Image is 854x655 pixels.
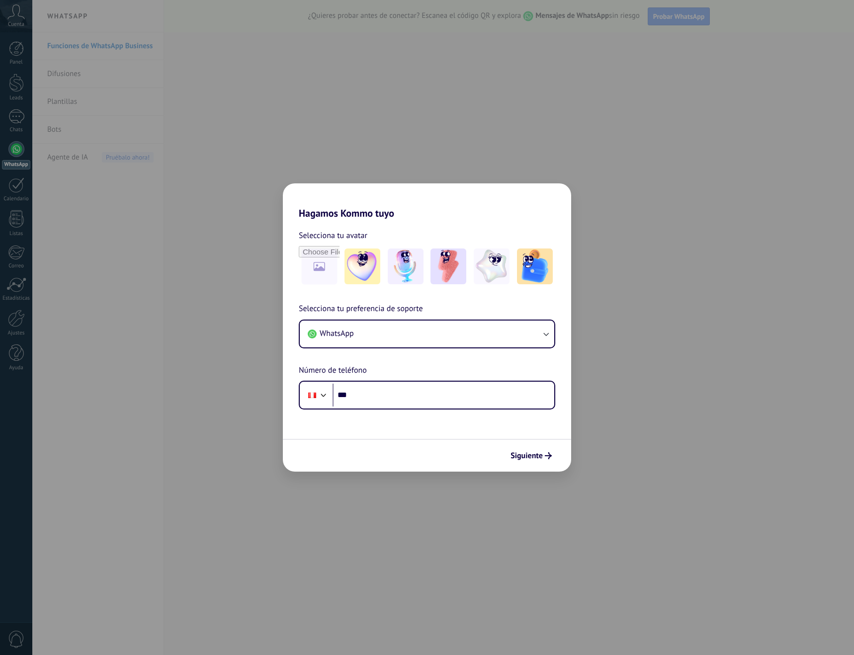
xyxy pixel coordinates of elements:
img: -5.jpeg [517,248,553,284]
span: Selecciona tu avatar [299,229,367,242]
img: -3.jpeg [430,248,466,284]
img: -4.jpeg [474,248,510,284]
span: Número de teléfono [299,364,367,377]
button: WhatsApp [300,321,554,347]
span: Siguiente [511,452,543,459]
span: Selecciona tu preferencia de soporte [299,303,423,316]
img: -1.jpeg [344,248,380,284]
button: Siguiente [506,447,556,464]
span: WhatsApp [320,328,354,338]
img: -2.jpeg [388,248,424,284]
h2: Hagamos Kommo tuyo [283,183,571,219]
div: Peru: + 51 [303,385,322,406]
